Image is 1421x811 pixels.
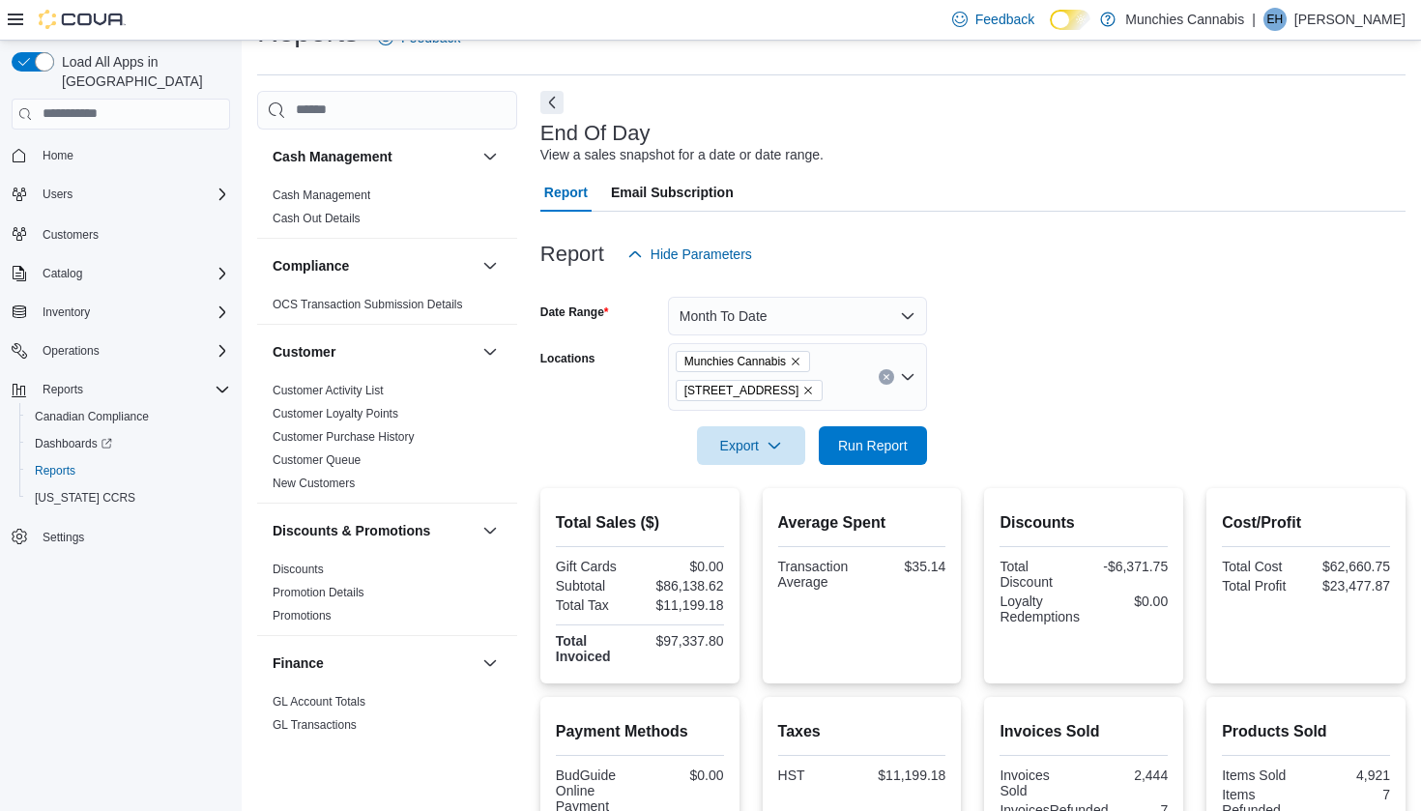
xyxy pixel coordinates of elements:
[676,351,810,372] span: Munchies Cannabis
[1000,768,1080,798] div: Invoices Sold
[257,690,517,744] div: Finance
[4,523,238,551] button: Settings
[540,91,564,114] button: Next
[273,342,475,362] button: Customer
[35,301,98,324] button: Inventory
[35,183,230,206] span: Users
[35,409,149,424] span: Canadian Compliance
[865,768,945,783] div: $11,199.18
[35,526,92,549] a: Settings
[273,147,392,166] h3: Cash Management
[1310,787,1390,802] div: 7
[273,586,364,599] a: Promotion Details
[273,653,475,673] button: Finance
[1310,768,1390,783] div: 4,921
[556,578,636,594] div: Subtotal
[273,653,324,673] h3: Finance
[273,188,370,202] a: Cash Management
[644,768,724,783] div: $0.00
[35,301,230,324] span: Inventory
[4,181,238,208] button: Users
[19,403,238,430] button: Canadian Compliance
[273,212,361,225] a: Cash Out Details
[1050,30,1051,31] span: Dark Mode
[27,405,230,428] span: Canadian Compliance
[4,219,238,247] button: Customers
[19,457,238,484] button: Reports
[478,254,502,277] button: Compliance
[273,147,475,166] button: Cash Management
[35,262,90,285] button: Catalog
[35,436,112,451] span: Dashboards
[556,597,636,613] div: Total Tax
[257,184,517,238] div: Cash Management
[1222,559,1302,574] div: Total Cost
[19,484,238,511] button: [US_STATE] CCRS
[35,144,81,167] a: Home
[802,385,814,396] button: Remove 131 Beechwood Ave from selection in this group
[43,343,100,359] span: Operations
[778,511,946,535] h2: Average Spent
[1087,559,1168,574] div: -$6,371.75
[1050,10,1090,30] input: Dark Mode
[43,304,90,320] span: Inventory
[35,339,230,362] span: Operations
[35,221,230,246] span: Customers
[27,486,230,509] span: Washington CCRS
[478,652,502,675] button: Finance
[668,297,927,335] button: Month To Date
[620,235,760,274] button: Hide Parameters
[27,432,230,455] span: Dashboards
[709,426,794,465] span: Export
[35,183,80,206] button: Users
[644,633,724,649] div: $97,337.80
[43,227,99,243] span: Customers
[900,369,915,385] button: Open list of options
[819,426,927,465] button: Run Report
[4,141,238,169] button: Home
[1222,578,1302,594] div: Total Profit
[1125,8,1244,31] p: Munchies Cannabis
[644,578,724,594] div: $86,138.62
[43,187,72,202] span: Users
[556,633,611,664] strong: Total Invoiced
[1310,559,1390,574] div: $62,660.75
[556,720,724,743] h2: Payment Methods
[273,521,475,540] button: Discounts & Promotions
[35,223,106,246] a: Customers
[540,351,595,366] label: Locations
[790,356,801,367] button: Remove Munchies Cannabis from selection in this group
[27,405,157,428] a: Canadian Compliance
[273,298,463,311] a: OCS Transaction Submission Details
[684,381,799,400] span: [STREET_ADDRESS]
[43,266,82,281] span: Catalog
[54,52,230,91] span: Load All Apps in [GEOGRAPHIC_DATA]
[273,521,430,540] h3: Discounts & Promotions
[35,262,230,285] span: Catalog
[273,563,324,576] a: Discounts
[273,695,365,709] a: GL Account Totals
[43,530,84,545] span: Settings
[35,143,230,167] span: Home
[865,559,945,574] div: $35.14
[273,342,335,362] h3: Customer
[257,558,517,635] div: Discounts & Promotions
[4,260,238,287] button: Catalog
[697,426,805,465] button: Export
[4,376,238,403] button: Reports
[27,459,83,482] a: Reports
[35,463,75,478] span: Reports
[43,148,73,163] span: Home
[4,337,238,364] button: Operations
[257,379,517,503] div: Customer
[1252,8,1256,31] p: |
[1000,559,1080,590] div: Total Discount
[12,133,230,601] nav: Complex example
[35,378,91,401] button: Reports
[611,173,734,212] span: Email Subscription
[676,380,824,401] span: 131 Beechwood Ave
[1087,594,1168,609] div: $0.00
[273,256,475,275] button: Compliance
[1222,511,1390,535] h2: Cost/Profit
[27,486,143,509] a: [US_STATE] CCRS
